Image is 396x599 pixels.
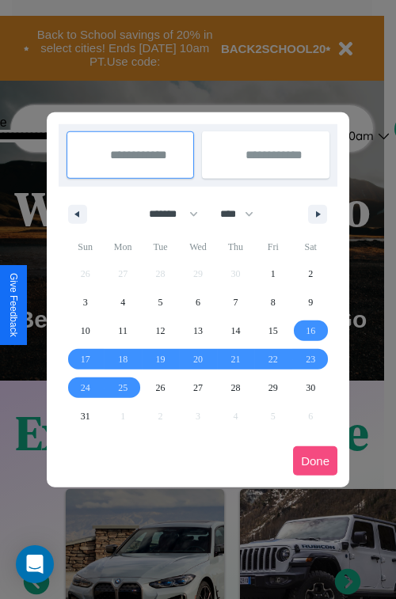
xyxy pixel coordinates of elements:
[230,345,240,373] span: 21
[217,317,254,345] button: 14
[156,317,166,345] span: 12
[156,373,166,402] span: 26
[67,234,104,260] span: Sun
[67,288,104,317] button: 3
[306,373,315,402] span: 30
[16,545,54,583] div: Open Intercom Messenger
[193,373,203,402] span: 27
[268,345,278,373] span: 22
[268,373,278,402] span: 29
[292,234,329,260] span: Sat
[142,234,179,260] span: Tue
[306,317,315,345] span: 16
[292,288,329,317] button: 9
[268,317,278,345] span: 15
[193,345,203,373] span: 20
[271,288,276,317] span: 8
[120,288,125,317] span: 4
[67,402,104,430] button: 31
[306,345,315,373] span: 23
[271,260,276,288] span: 1
[179,345,216,373] button: 20
[67,345,104,373] button: 17
[293,446,337,476] button: Done
[217,234,254,260] span: Thu
[230,373,240,402] span: 28
[179,234,216,260] span: Wed
[217,345,254,373] button: 21
[104,373,141,402] button: 25
[8,273,19,337] div: Give Feedback
[254,317,291,345] button: 15
[179,288,216,317] button: 6
[179,317,216,345] button: 13
[67,317,104,345] button: 10
[104,317,141,345] button: 11
[81,373,90,402] span: 24
[156,345,166,373] span: 19
[233,288,238,317] span: 7
[142,317,179,345] button: 12
[118,345,128,373] span: 18
[142,288,179,317] button: 5
[67,373,104,402] button: 24
[292,345,329,373] button: 23
[158,288,163,317] span: 5
[254,288,291,317] button: 8
[217,288,254,317] button: 7
[142,345,179,373] button: 19
[83,288,88,317] span: 3
[292,260,329,288] button: 2
[104,345,141,373] button: 18
[118,373,128,402] span: 25
[254,373,291,402] button: 29
[254,234,291,260] span: Fri
[81,345,90,373] span: 17
[81,402,90,430] span: 31
[292,317,329,345] button: 16
[142,373,179,402] button: 26
[254,345,291,373] button: 22
[308,288,313,317] span: 9
[179,373,216,402] button: 27
[81,317,90,345] span: 10
[193,317,203,345] span: 13
[308,260,313,288] span: 2
[104,234,141,260] span: Mon
[230,317,240,345] span: 14
[254,260,291,288] button: 1
[217,373,254,402] button: 28
[196,288,200,317] span: 6
[104,288,141,317] button: 4
[292,373,329,402] button: 30
[118,317,128,345] span: 11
